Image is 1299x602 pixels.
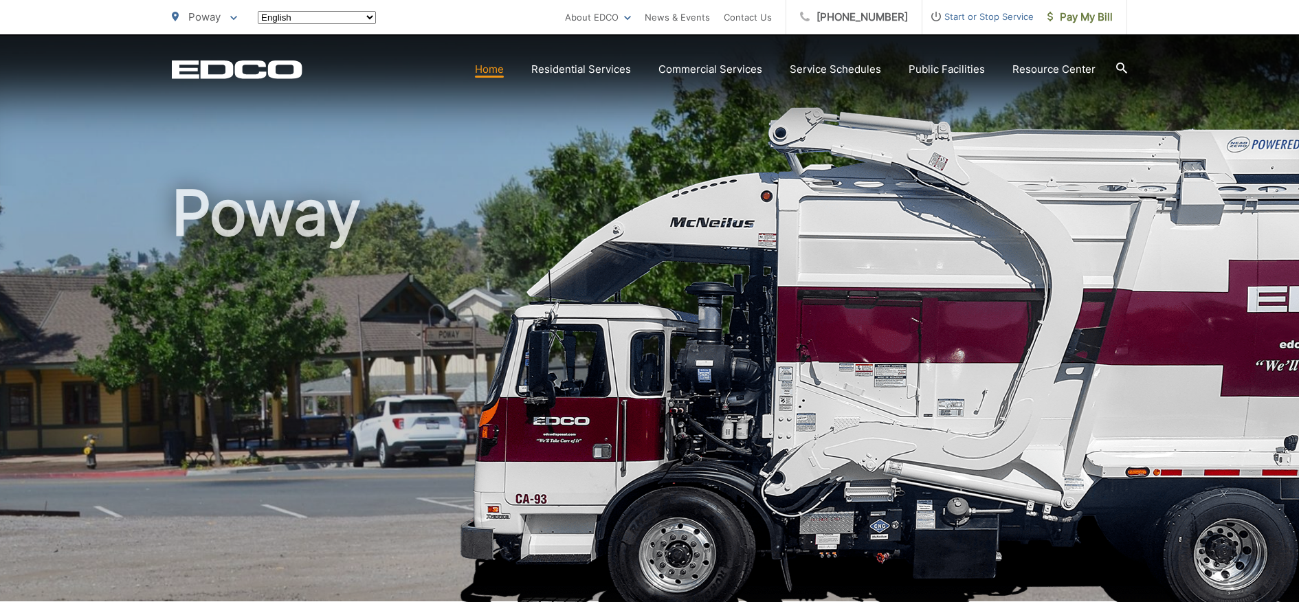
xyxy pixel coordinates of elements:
a: Home [475,61,504,78]
a: Public Facilities [909,61,985,78]
select: Select a language [258,11,376,24]
a: Resource Center [1012,61,1096,78]
span: Pay My Bill [1047,9,1113,25]
a: About EDCO [565,9,631,25]
span: Poway [188,10,221,23]
a: EDCD logo. Return to the homepage. [172,60,302,79]
a: News & Events [645,9,710,25]
a: Contact Us [724,9,772,25]
a: Residential Services [531,61,631,78]
a: Service Schedules [790,61,881,78]
a: Commercial Services [658,61,762,78]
